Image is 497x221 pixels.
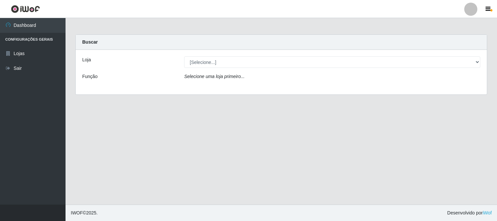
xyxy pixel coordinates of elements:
[11,5,40,13] img: CoreUI Logo
[82,39,98,45] strong: Buscar
[82,56,91,63] label: Loja
[82,73,98,80] label: Função
[184,74,244,79] i: Selecione uma loja primeiro...
[447,210,492,216] span: Desenvolvido por
[483,210,492,215] a: iWof
[71,210,83,215] span: IWOF
[71,210,98,216] span: © 2025 .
